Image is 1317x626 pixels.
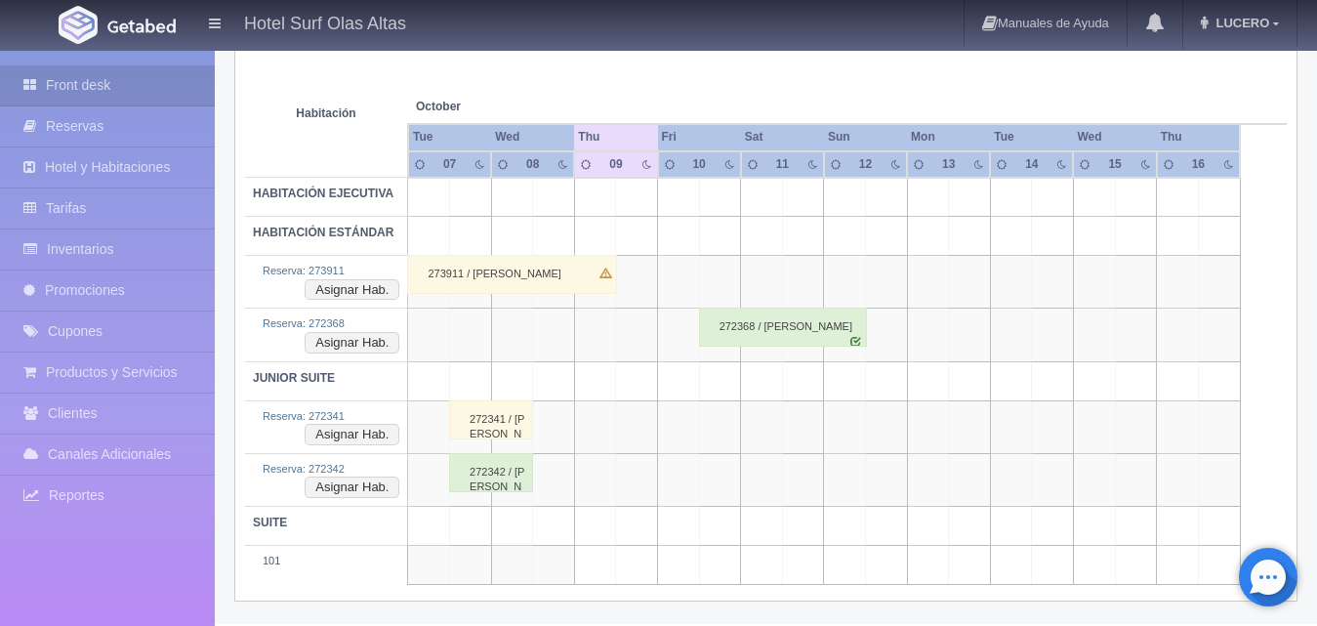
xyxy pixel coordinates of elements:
th: Fri [658,124,741,150]
button: Asignar Hab. [305,332,399,354]
div: 14 [1019,156,1044,173]
th: Sun [824,124,907,150]
th: Mon [907,124,990,150]
div: 101 [253,554,399,569]
div: 12 [853,156,878,173]
div: 272341 / [PERSON_NAME] [449,400,533,439]
div: 07 [437,156,462,173]
b: JUNIOR SUITE [253,371,335,385]
a: Reserva: 272341 [263,410,345,422]
a: Reserva: 272342 [263,463,345,475]
img: Getabed [59,6,98,44]
h4: Hotel Surf Olas Altas [244,10,406,34]
div: 09 [603,156,628,173]
b: SUITE [253,516,287,529]
div: 16 [1186,156,1211,173]
th: Tue [408,124,491,150]
div: 272342 / [PERSON_NAME] [449,453,533,492]
div: 11 [770,156,795,173]
a: Reserva: 272368 [263,317,345,329]
div: 13 [936,156,961,173]
b: HABITACIÓN EJECUTIVA [253,187,393,200]
span: LUCERO [1211,16,1269,30]
img: Getabed [107,19,176,33]
button: Asignar Hab. [305,477,399,498]
div: 272368 / [PERSON_NAME] [699,308,867,347]
b: HABITACIÓN ESTÁNDAR [253,226,393,239]
div: 273911 / [PERSON_NAME] [407,255,617,294]
span: October [416,99,566,115]
th: Thu [574,124,657,150]
div: 08 [520,156,545,173]
button: Asignar Hab. [305,424,399,445]
div: 15 [1103,156,1128,173]
button: Asignar Hab. [305,279,399,301]
th: Wed [1073,124,1156,150]
strong: Habitación [296,106,355,120]
th: Sat [741,124,824,150]
div: 10 [687,156,712,173]
th: Tue [990,124,1073,150]
a: Reserva: 273911 [263,265,345,276]
th: Wed [491,124,574,150]
th: Thu [1157,124,1240,150]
